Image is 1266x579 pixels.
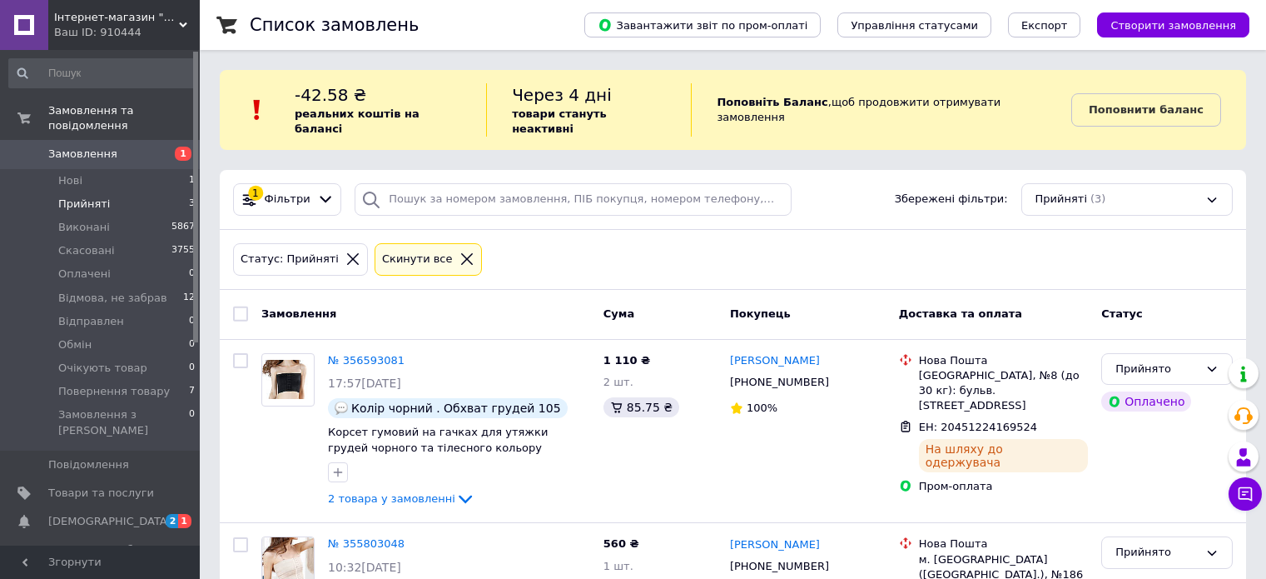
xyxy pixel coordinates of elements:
span: [PHONE_NUMBER] [730,560,829,572]
a: Корсет гумовий на гачках для утяжки грудей чорного та тілесного кольору [328,426,548,454]
span: (3) [1090,192,1105,205]
div: Прийнято [1115,361,1199,378]
div: Статус: Прийняті [237,251,342,268]
span: [DEMOGRAPHIC_DATA] [48,514,171,529]
span: 17:57[DATE] [328,377,401,390]
span: Товари та послуги [48,486,154,501]
a: [PERSON_NAME] [730,353,820,369]
span: 0 [189,267,195,282]
span: Фільтри [265,192,310,207]
span: 2 [166,514,179,528]
span: Замовлення [48,147,117,162]
div: 1 [248,186,263,201]
span: Створити замовлення [1110,19,1236,32]
span: 1 [178,514,191,528]
span: Через 4 дні [512,85,612,105]
span: 100% [747,402,777,414]
span: Обмін [58,337,92,352]
img: :speech_balloon: [335,402,348,415]
span: Повернення товару [58,384,170,399]
span: Завантажити звіт по пром-оплаті [598,17,807,32]
span: Збережені фільтри: [895,192,1008,207]
span: Очікують товар [58,361,147,376]
span: 10:32[DATE] [328,561,401,574]
input: Пошук за номером замовлення, ПІБ покупця, номером телефону, Email, номером накладної [355,183,792,216]
div: Ваш ID: 910444 [54,25,200,40]
h1: Список замовлень [250,15,419,35]
span: Управління статусами [851,19,978,32]
span: Повідомлення [48,457,129,472]
span: Замовлення та повідомлення [48,103,200,133]
b: Поповнити баланс [1089,103,1204,116]
span: 3755 [171,243,195,258]
span: 1 шт. [603,560,633,572]
span: Нові [58,173,82,188]
span: 0 [189,337,195,352]
div: Нова Пошта [919,353,1088,368]
span: Показники роботи компанії [48,542,154,572]
span: ЕН: 20451224169524 [919,421,1037,433]
span: 1 110 ₴ [603,354,650,367]
button: Завантажити звіт по пром-оплаті [584,12,821,37]
div: Прийнято [1115,544,1199,562]
button: Управління статусами [837,12,991,37]
span: Прийняті [58,197,110,212]
a: Поповнити баланс [1071,93,1221,127]
span: 1 [189,173,195,188]
button: Чат з покупцем [1229,477,1262,511]
img: :exclamation: [245,97,270,122]
span: 0 [189,314,195,329]
input: Пошук [8,58,196,88]
span: Виконані [58,220,110,235]
span: 2 шт. [603,376,633,388]
button: Створити замовлення [1097,12,1249,37]
div: 85.75 ₴ [603,397,679,417]
span: Скасовані [58,243,115,258]
b: Поповніть Баланс [717,96,827,108]
span: Прийняті [1035,192,1087,207]
span: 0 [189,407,195,437]
a: № 356593081 [328,354,405,367]
a: 2 товара у замовленні [328,492,475,505]
span: Оплачені [58,267,111,282]
span: 7 [189,384,195,399]
div: Оплачено [1101,392,1191,412]
span: Замовлення з [PERSON_NAME] [58,407,189,437]
span: 2 товара у замовленні [328,492,455,505]
a: Фото товару [261,353,315,407]
span: 12 [183,291,195,306]
a: [PERSON_NAME] [730,537,820,553]
span: Експорт [1021,19,1068,32]
span: -42.58 ₴ [295,85,366,105]
span: [PHONE_NUMBER] [730,376,829,388]
span: 5867 [171,220,195,235]
div: Пром-оплата [919,479,1088,494]
span: 560 ₴ [603,537,639,550]
span: Відмова, не забрав [58,291,167,306]
span: Замовлення [261,307,336,320]
b: реальних коштів на балансі [295,107,420,135]
button: Експорт [1008,12,1081,37]
a: Створити замовлення [1080,18,1249,31]
b: товари стануть неактивні [512,107,607,135]
span: 0 [189,361,195,376]
span: Інтернет-магазин "906090" [54,10,179,25]
div: Нова Пошта [919,537,1088,552]
span: 3 [189,197,195,212]
a: № 355803048 [328,537,405,550]
span: Відправлен [58,314,124,329]
span: Покупець [730,307,791,320]
span: Доставка та оплата [899,307,1022,320]
span: 1 [175,147,191,161]
span: Колір чорний . Обхват грудей 105 [351,402,561,415]
img: Фото товару [262,360,314,399]
div: Cкинути все [379,251,456,268]
span: Статус [1101,307,1143,320]
div: На шляху до одержувача [919,439,1088,472]
span: Cума [603,307,634,320]
div: , щоб продовжити отримувати замовлення [691,83,1071,137]
div: [GEOGRAPHIC_DATA], №8 (до 30 кг): бульв. [STREET_ADDRESS] [919,368,1088,414]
